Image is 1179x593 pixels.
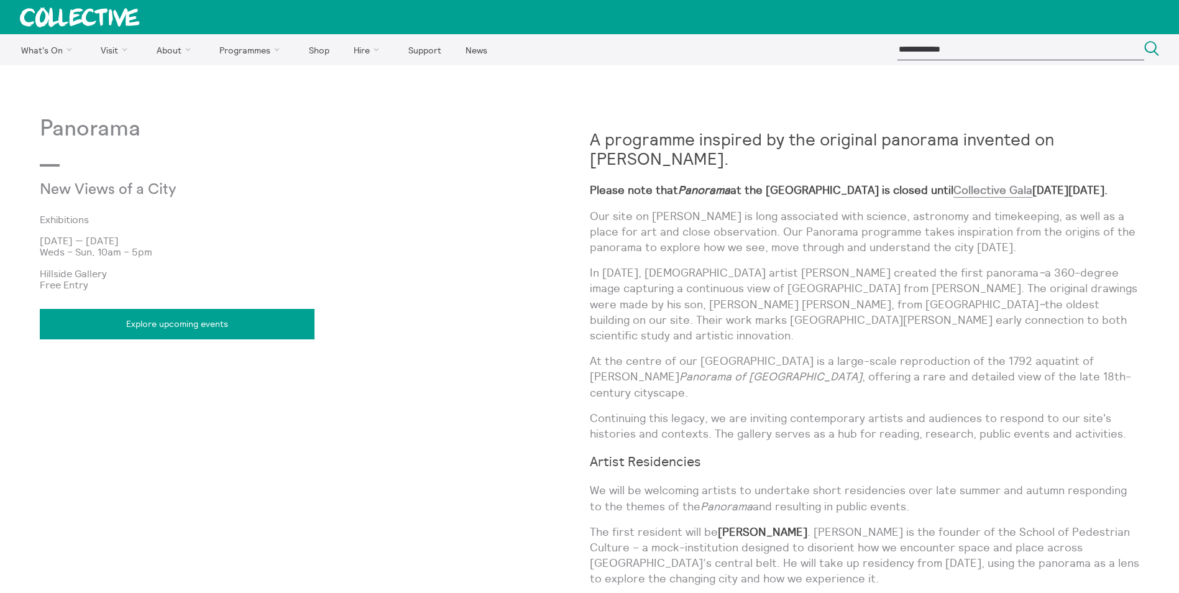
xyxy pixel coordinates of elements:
[590,524,1140,587] p: The first resident will be . [PERSON_NAME] is the founder of the School of Pedestrian Culture – a...
[679,369,862,384] em: Panorama of [GEOGRAPHIC_DATA]
[343,34,395,65] a: Hire
[953,183,1032,198] a: Collective Gala
[1039,265,1045,280] em: –
[454,34,498,65] a: News
[590,453,701,470] strong: Artist Residencies
[590,208,1140,255] p: Our site on [PERSON_NAME] is long associated with science, astronomy and timekeeping, as well as ...
[700,499,753,513] em: Panorama
[590,353,1140,400] p: At the centre of our [GEOGRAPHIC_DATA] is a large-scale reproduction of the 1792 aquatint of [PER...
[718,525,807,539] strong: [PERSON_NAME]
[209,34,296,65] a: Programmes
[10,34,88,65] a: What's On
[40,214,570,225] a: Exhibitions
[590,482,1140,513] p: We will be welcoming artists to undertake short residencies over late summer and autumn respondin...
[40,268,590,279] p: Hillside Gallery
[397,34,452,65] a: Support
[590,410,1140,441] p: Continuing this legacy, we are inviting contemporary artists and audiences to respond to our site...
[298,34,340,65] a: Shop
[1039,297,1045,311] em: –
[590,129,1054,169] strong: A programme inspired by the original panorama invented on [PERSON_NAME].
[40,182,406,199] p: New Views of a City
[590,183,1108,198] strong: Please note that at the [GEOGRAPHIC_DATA] is closed until [DATE][DATE].
[678,183,730,197] em: Panorama
[40,279,590,290] p: Free Entry
[145,34,206,65] a: About
[40,235,590,246] p: [DATE] — [DATE]
[40,246,590,257] p: Weds – Sun, 10am – 5pm
[590,265,1140,343] p: In [DATE], [DEMOGRAPHIC_DATA] artist [PERSON_NAME] created the first panorama a 360-degree image ...
[90,34,144,65] a: Visit
[40,309,314,339] a: Explore upcoming events
[40,116,590,142] p: Panorama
